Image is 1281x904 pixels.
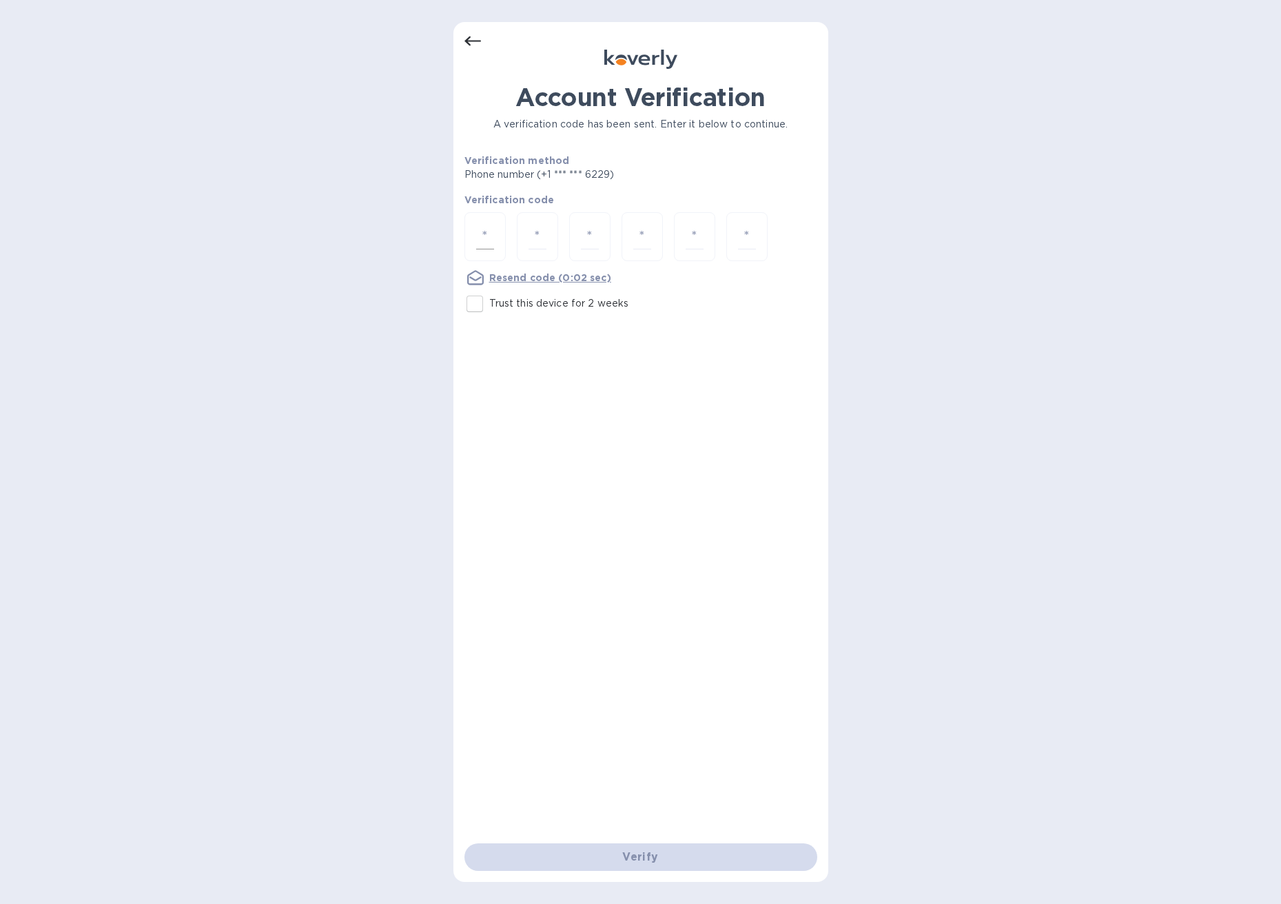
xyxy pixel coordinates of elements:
p: A verification code has been sent. Enter it below to continue. [464,117,817,132]
p: Verification code [464,193,817,207]
u: Resend code (0:02 sec) [489,272,611,283]
b: Verification method [464,155,570,166]
p: Trust this device for 2 weeks [489,296,629,311]
p: Phone number (+1 *** *** 6229) [464,167,720,182]
h1: Account Verification [464,83,817,112]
